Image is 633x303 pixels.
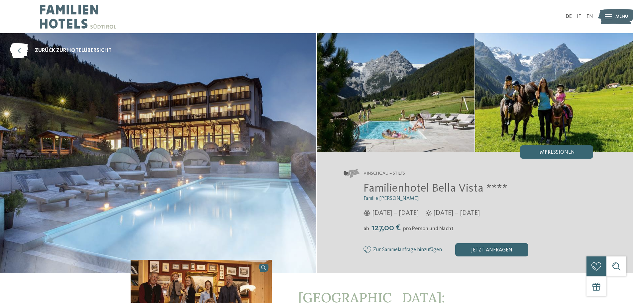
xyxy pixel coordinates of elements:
[364,210,370,216] i: Öffnungszeiten im Winter
[10,43,112,58] a: zurück zur Hotelübersicht
[538,150,575,155] span: Impressionen
[433,209,480,218] span: [DATE] – [DATE]
[364,226,369,231] span: ab
[370,224,402,232] span: 127,00 €
[577,14,581,19] a: IT
[403,226,454,231] span: pro Person und Nacht
[586,14,593,19] a: EN
[364,170,405,177] span: Vinschgau – Stilfs
[615,13,628,20] span: Menü
[475,33,633,152] img: Das Familienhotel im Vinschgau mitten im Nationalpark
[426,210,432,216] i: Öffnungszeiten im Sommer
[373,247,442,253] span: Zur Sammelanfrage hinzufügen
[364,183,507,194] span: Familienhotel Bella Vista ****
[364,196,419,201] span: Familie [PERSON_NAME]
[566,14,572,19] a: DE
[455,243,528,256] div: jetzt anfragen
[372,209,419,218] span: [DATE] – [DATE]
[35,47,112,54] span: zurück zur Hotelübersicht
[317,33,475,152] img: Das Familienhotel im Vinschgau mitten im Nationalpark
